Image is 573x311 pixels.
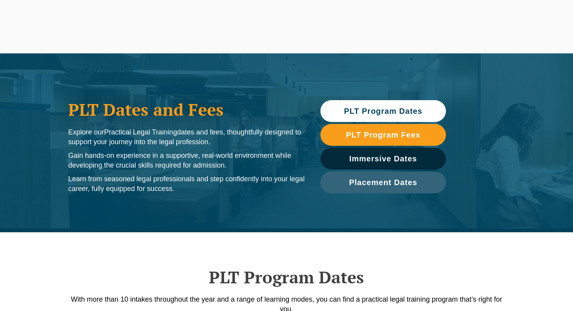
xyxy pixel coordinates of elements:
h2: PLT Program Dates [64,267,509,287]
span: PLT Program Dates [344,107,422,115]
span: Practical Legal Training [104,128,177,136]
p: Learn from seasoned legal professionals and step confidently into your legal career, fully equipp... [68,174,305,194]
a: Placement Dates [320,171,446,193]
p: Gain hands-on experience in a supportive, real-world environment while developing the crucial ski... [68,151,305,170]
a: PLT Program Dates [320,100,446,122]
span: PLT Program Fees [346,131,420,139]
h1: PLT Dates and Fees [68,100,305,119]
a: Immersive Dates [320,148,446,170]
span: Immersive Dates [349,155,417,163]
a: PLT Program Fees [320,124,446,146]
span: Placement Dates [349,178,417,186]
p: Explore our dates and fees, thoughtfully designed to support your journey into the legal profession. [68,127,305,147]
